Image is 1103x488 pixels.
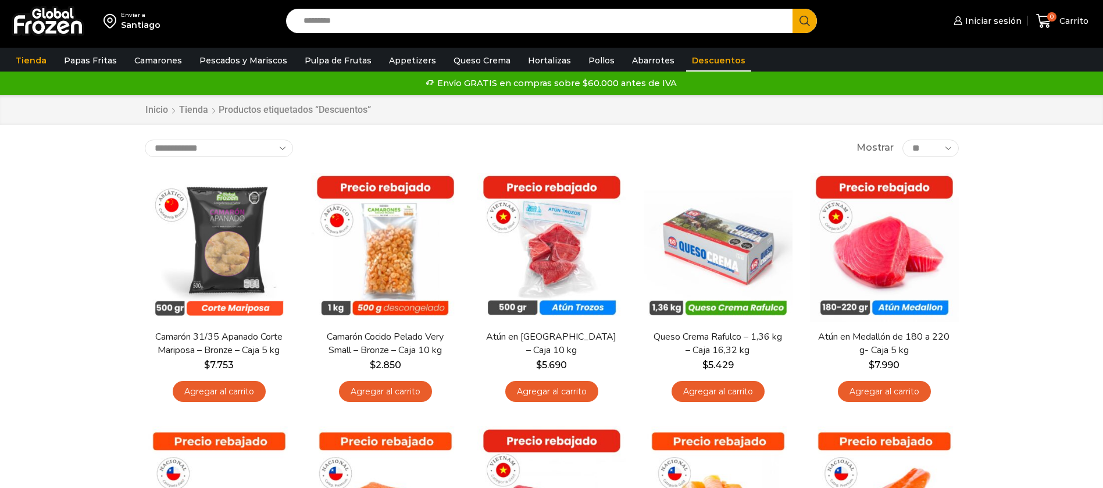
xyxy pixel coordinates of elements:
a: Queso Crema [448,49,516,72]
div: Santiago [121,19,160,31]
span: Iniciar sesión [962,15,1022,27]
span: Carrito [1056,15,1088,27]
a: Agregar al carrito: “Queso Crema Rafulco - 1,36 kg - Caja 16,32 kg” [672,381,765,402]
a: Inicio [145,104,169,117]
a: Iniciar sesión [951,9,1022,33]
h1: Productos etiquetados “Descuentos” [219,104,371,115]
a: Hortalizas [522,49,577,72]
div: Enviar a [121,11,160,19]
a: Queso Crema Rafulco – 1,36 kg – Caja 16,32 kg [651,330,784,357]
a: 0 Carrito [1033,8,1091,35]
a: Atún en Medallón de 180 a 220 g- Caja 5 kg [817,330,951,357]
bdi: 7.990 [869,359,899,371]
span: $ [204,359,210,371]
nav: Breadcrumb [145,104,371,117]
bdi: 2.850 [370,359,401,371]
img: address-field-icon.svg [103,11,121,31]
a: Camarones [128,49,188,72]
button: Search button [793,9,817,33]
a: Abarrotes [626,49,680,72]
a: Papas Fritas [58,49,123,72]
select: Pedido de la tienda [145,140,293,157]
bdi: 5.690 [536,359,567,371]
a: Pollos [583,49,620,72]
bdi: 7.753 [204,359,234,371]
a: Camarón Cocido Pelado Very Small – Bronze – Caja 10 kg [318,330,452,357]
span: $ [702,359,708,371]
bdi: 5.429 [702,359,734,371]
a: Atún en [GEOGRAPHIC_DATA] – Caja 10 kg [484,330,618,357]
span: $ [536,359,542,371]
span: $ [370,359,376,371]
a: Pulpa de Frutas [299,49,377,72]
a: Appetizers [383,49,442,72]
a: Agregar al carrito: “Camarón Cocido Pelado Very Small - Bronze - Caja 10 kg” [339,381,432,402]
a: Agregar al carrito: “Camarón 31/35 Apanado Corte Mariposa - Bronze - Caja 5 kg” [173,381,266,402]
a: Camarón 31/35 Apanado Corte Mariposa – Bronze – Caja 5 kg [152,330,285,357]
span: $ [869,359,874,371]
a: Tienda [179,104,209,117]
a: Tienda [10,49,52,72]
a: Descuentos [686,49,751,72]
a: Pescados y Mariscos [194,49,293,72]
span: Mostrar [856,141,894,155]
span: 0 [1047,12,1056,22]
a: Agregar al carrito: “Atún en Medallón de 180 a 220 g- Caja 5 kg” [838,381,931,402]
a: Agregar al carrito: “Atún en Trozos - Caja 10 kg” [505,381,598,402]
